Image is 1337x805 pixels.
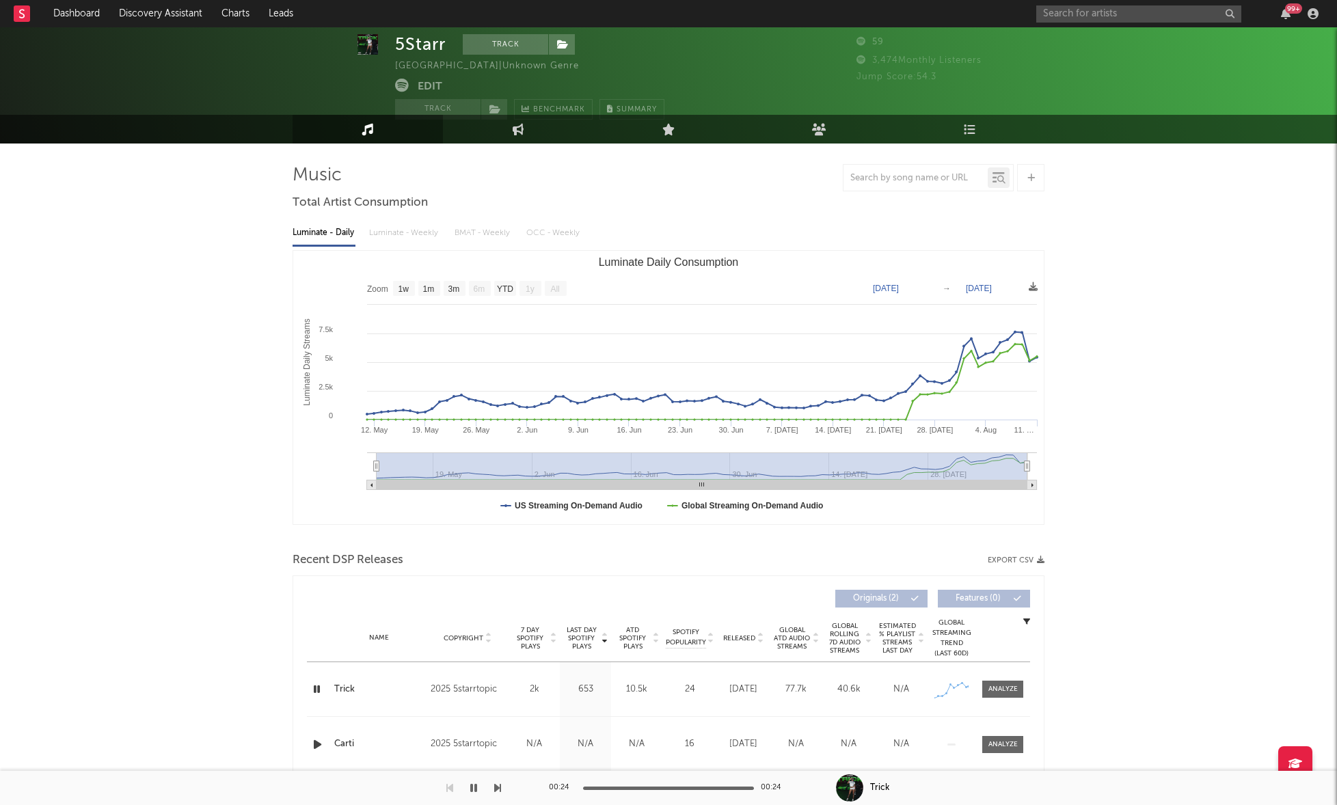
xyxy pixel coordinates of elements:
span: Spotify Popularity [666,627,706,648]
text: 2. Jun [517,426,537,434]
text: YTD [497,284,513,294]
text: 21. [DATE] [866,426,902,434]
button: Originals(2) [835,590,928,608]
svg: Luminate Daily Consumption [293,251,1044,524]
text: → [943,284,951,293]
span: Estimated % Playlist Streams Last Day [878,622,916,655]
text: 1w [399,284,409,294]
text: 3m [448,284,460,294]
text: 0 [329,411,333,420]
a: Benchmark [514,99,593,120]
text: 11. … [1014,426,1034,434]
div: 00:24 [761,780,788,796]
div: [DATE] [720,683,766,696]
div: N/A [878,683,924,696]
text: 1y [526,284,535,294]
a: Carti [334,737,424,751]
div: [GEOGRAPHIC_DATA] | Unknown Genre [395,58,595,74]
span: Released [723,634,755,642]
div: 00:24 [549,780,576,796]
text: [DATE] [873,284,899,293]
div: N/A [878,737,924,751]
text: 26. May [463,426,490,434]
text: 1m [423,284,435,294]
div: N/A [773,737,819,751]
text: 28. [DATE] [917,426,953,434]
text: 9. Jun [568,426,589,434]
span: Copyright [444,634,483,642]
div: 10.5k [615,683,659,696]
div: 40.6k [826,683,872,696]
span: Last Day Spotify Plays [563,626,599,651]
div: Trick [870,782,889,794]
div: 77.7k [773,683,819,696]
span: 7 Day Spotify Plays [512,626,548,651]
div: Global Streaming Trend (Last 60D) [931,618,972,659]
span: Total Artist Consumption [293,195,428,211]
text: 23. Jun [668,426,692,434]
span: Originals ( 2 ) [844,595,907,603]
span: Benchmark [533,102,585,118]
div: [DATE] [720,737,766,751]
text: 5k [325,354,333,362]
text: 19. May [412,426,440,434]
text: 7.5k [319,325,333,333]
text: 6m [474,284,485,294]
text: 30. Jun [719,426,744,434]
text: Zoom [367,284,388,294]
button: Summary [599,99,664,120]
text: US Streaming On-Demand Audio [515,501,643,510]
button: Edit [418,79,442,96]
button: 99+ [1281,8,1291,19]
div: Luminate - Daily [293,221,355,245]
div: 24 [666,683,714,696]
text: 2.5k [319,383,333,391]
text: 7. [DATE] [766,426,798,434]
text: Global Streaming On-Demand Audio [681,501,824,510]
button: Export CSV [988,556,1044,564]
text: [DATE] [966,284,992,293]
div: Name [334,633,424,643]
div: 2025 5starrtopic [431,736,505,752]
input: Search by song name or URL [843,173,988,184]
button: Track [463,34,548,55]
text: Luminate Daily Consumption [599,256,739,268]
span: Recent DSP Releases [293,552,403,569]
div: N/A [826,737,872,751]
a: Trick [334,683,424,696]
text: 16. Jun [617,426,641,434]
div: 16 [666,737,714,751]
span: ATD Spotify Plays [615,626,651,651]
span: Global Rolling 7D Audio Streams [826,622,863,655]
text: 4. Aug [975,426,997,434]
text: All [550,284,559,294]
button: Features(0) [938,590,1030,608]
span: Features ( 0 ) [947,595,1010,603]
text: 14. [DATE] [815,426,851,434]
text: 12. May [361,426,388,434]
button: Track [395,99,481,120]
span: Global ATD Audio Streams [773,626,811,651]
div: N/A [615,737,659,751]
div: 5Starr [395,34,446,55]
text: Luminate Daily Streams [302,318,312,405]
span: 3,474 Monthly Listeners [856,56,982,65]
input: Search for artists [1036,5,1241,23]
span: 59 [856,38,884,46]
span: Summary [617,106,657,113]
span: Jump Score: 54.3 [856,72,936,81]
div: 2025 5starrtopic [431,681,505,698]
div: N/A [512,737,556,751]
div: 653 [563,683,608,696]
div: N/A [563,737,608,751]
div: 2k [512,683,556,696]
div: 99 + [1285,3,1302,14]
